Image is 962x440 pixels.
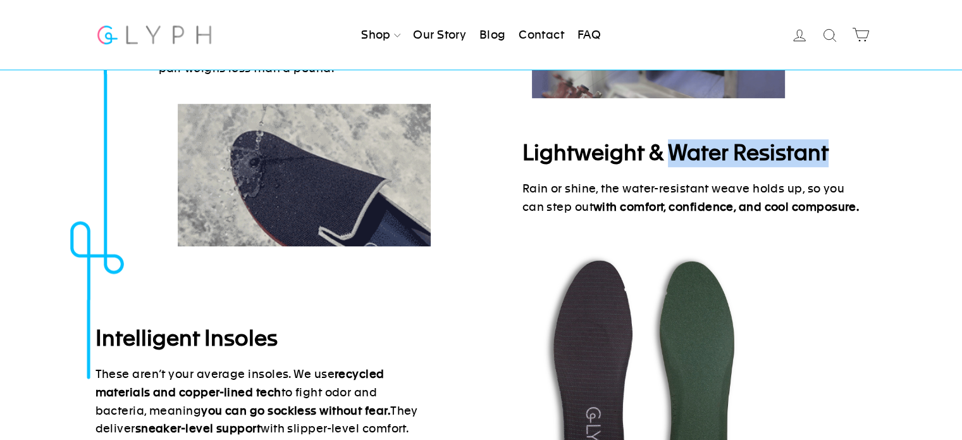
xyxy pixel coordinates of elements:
[522,180,867,217] p: Rain or shine, the water-resistant weave holds up, so you can step out
[96,367,385,399] strong: recycled materials and copper-lined tech
[135,422,261,435] strong: sneaker-level support
[178,104,431,246] img: Water_Resistant_Reduce.gif
[522,139,867,167] h2: Lightweight & Water Resistant
[474,21,511,49] a: Blog
[96,365,431,438] p: These aren’t your average insoles. We use to fight odor and bacteria, meaning They deliver with s...
[356,21,606,49] ul: Primary
[96,325,431,353] h2: Intelligent Insoles
[356,21,405,49] a: Shop
[201,404,390,417] strong: you can go sockless without fear.
[514,21,569,49] a: Contact
[593,200,859,213] strong: with comfort, confidence, and cool composure.
[945,165,962,275] iframe: Glyph - Referral program
[572,21,606,49] a: FAQ
[408,21,471,49] a: Our Story
[96,18,214,51] img: Glyph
